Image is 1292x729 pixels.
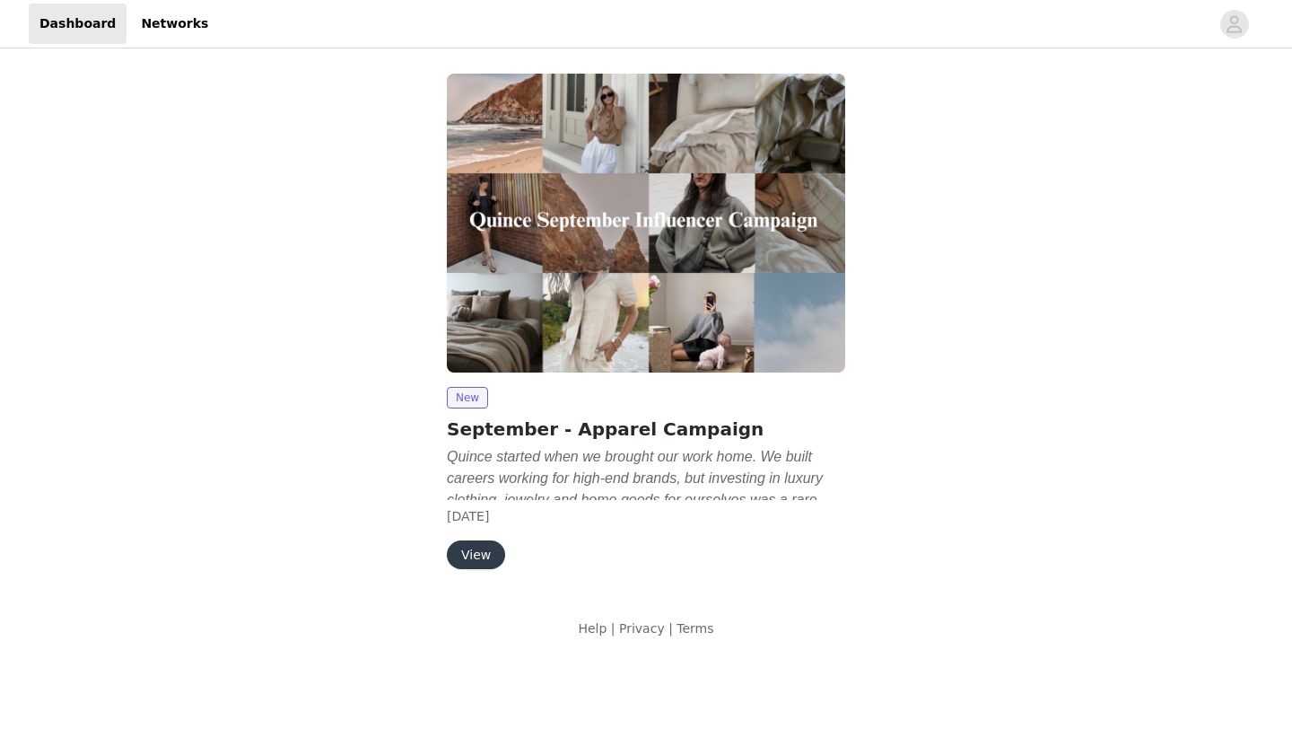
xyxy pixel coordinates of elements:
a: Privacy [619,621,665,636]
a: View [447,549,505,562]
img: Quince [447,74,845,373]
h2: September - Apparel Campaign [447,416,845,443]
a: Dashboard [29,4,127,44]
button: View [447,540,505,569]
span: [DATE] [447,509,489,523]
a: Networks [130,4,219,44]
span: | [668,621,673,636]
em: Quince started when we brought our work home. We built careers working for high-end brands, but i... [447,449,829,572]
div: avatar [1226,10,1243,39]
span: New [447,387,488,408]
a: Help [578,621,607,636]
span: | [611,621,615,636]
a: Terms [677,621,713,636]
